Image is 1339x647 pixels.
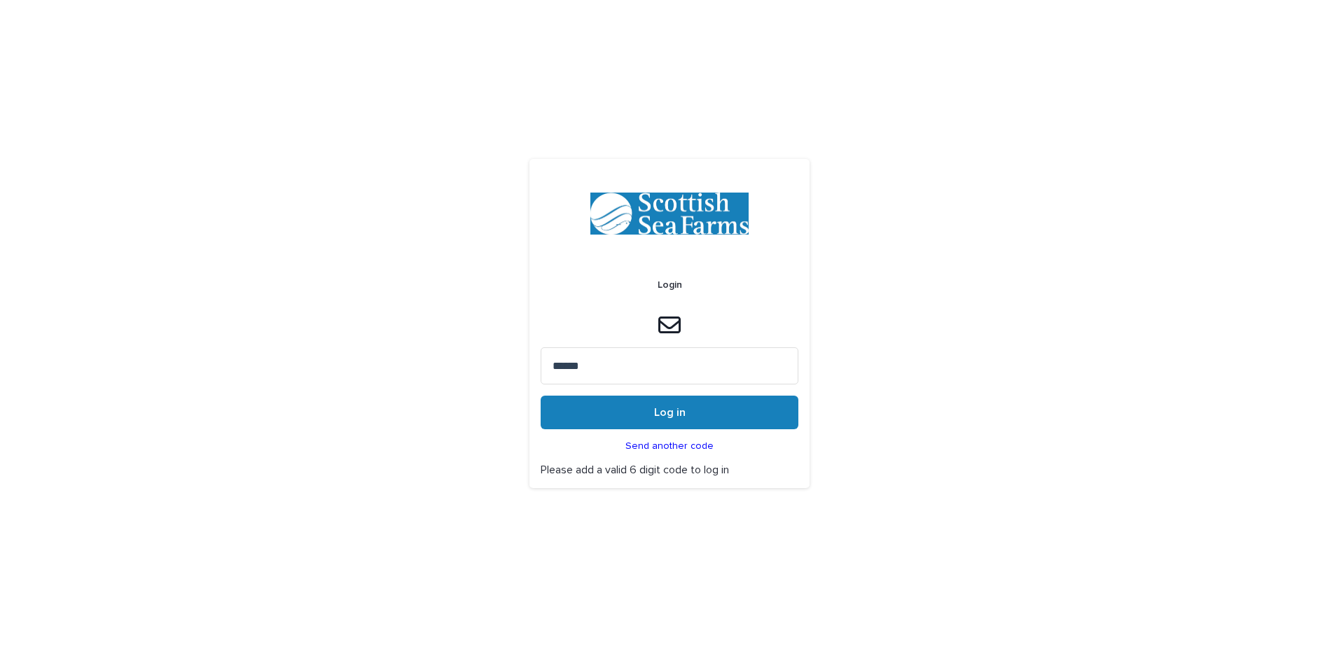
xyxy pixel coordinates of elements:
[541,464,798,477] p: Please add a valid 6 digit code to log in
[625,440,714,452] p: Send another code
[654,407,686,418] span: Log in
[541,396,798,429] button: Log in
[590,193,748,235] img: bPIBxiqnSb2ggTQWdOVV
[658,279,682,291] h2: Login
